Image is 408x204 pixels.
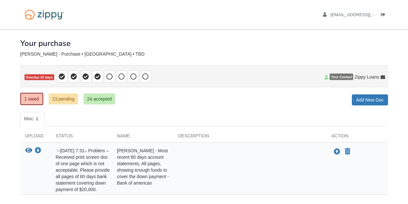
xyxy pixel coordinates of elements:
[20,51,388,57] div: [PERSON_NAME] - Purchase • [GEOGRAPHIC_DATA] • TBD
[344,148,351,156] button: Declare Iris Rosario Melendez - Most recent 60 days account statements, All pages, showing enough...
[51,147,112,193] div: – Problem – Received print screen doc of one page which is not acceptable. Please provide all pag...
[20,112,45,126] a: Misc
[330,12,404,17] span: rosario7585@gmail.com
[20,39,71,48] h1: Your purchase
[112,133,174,142] div: Name
[56,148,85,153] span: [DATE] 7:31
[20,93,43,105] a: 1 owed
[323,12,404,19] a: edit profile
[33,116,41,122] span: 1
[354,74,379,80] span: Zippy Loans
[20,6,68,23] img: Logo
[381,12,388,19] a: Log out
[330,74,353,80] span: Your Contact
[174,133,327,142] div: Description
[327,133,388,142] div: Action
[84,93,115,104] a: 24 accepted
[352,94,388,105] a: Add New Doc
[25,74,54,81] span: Overdue 24 days
[49,93,78,104] a: 13 pending
[20,133,51,142] div: Upload
[25,147,32,154] button: View Iris Rosario Melendez - Most recent 60 days account statements, All pages, showing enough fu...
[51,133,112,142] div: Status
[117,148,169,186] span: [PERSON_NAME] - Most recent 60 days account statements, All pages, showing enough funds to cover ...
[35,148,41,154] a: Download Iris Rosario Melendez - Most recent 60 days account statements, All pages, showing enoug...
[333,147,341,156] button: Upload Iris Rosario Melendez - Most recent 60 days account statements, All pages, showing enough ...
